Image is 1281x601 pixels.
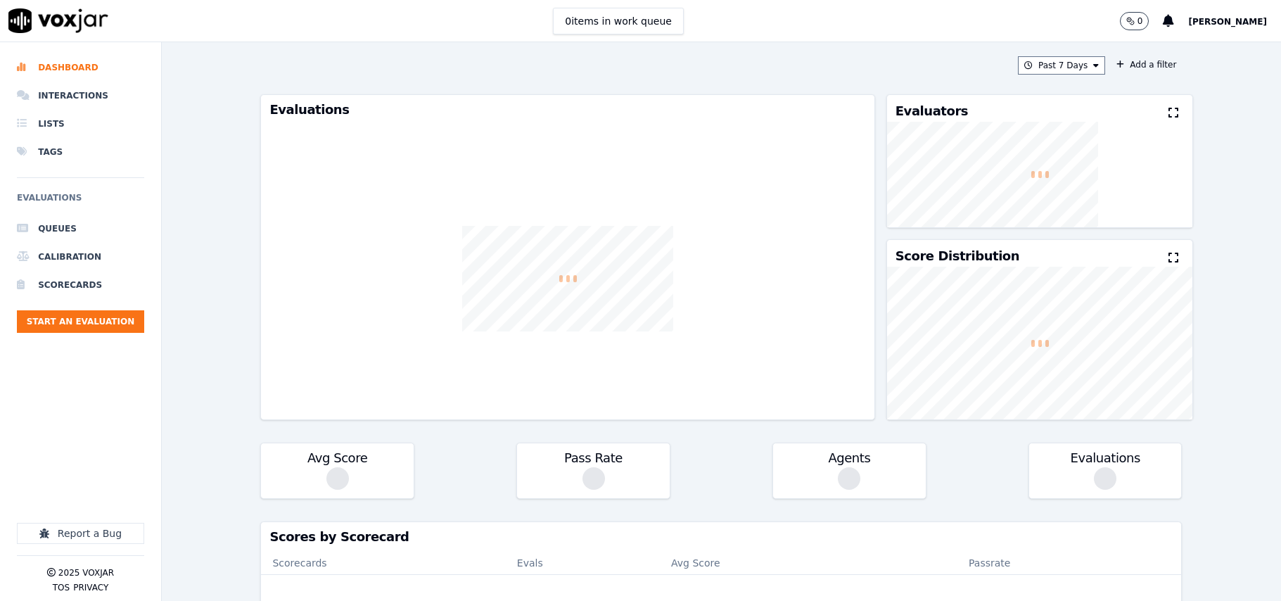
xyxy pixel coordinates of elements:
button: Report a Bug [17,523,144,544]
button: Start an Evaluation [17,310,144,333]
th: Scorecards [261,552,505,574]
a: Interactions [17,82,144,110]
a: Dashboard [17,53,144,82]
a: Calibration [17,243,144,271]
button: 0 [1120,12,1164,30]
h6: Evaluations [17,189,144,215]
span: [PERSON_NAME] [1188,17,1267,27]
a: Lists [17,110,144,138]
a: Tags [17,138,144,166]
p: 0 [1137,15,1143,27]
button: Add a filter [1111,56,1182,73]
button: TOS [53,582,70,593]
button: 0 [1120,12,1149,30]
h3: Score Distribution [896,250,1019,262]
button: Privacy [73,582,108,593]
h3: Evaluators [896,105,968,118]
button: [PERSON_NAME] [1188,13,1281,30]
button: Past 7 Days [1018,56,1105,75]
img: voxjar logo [8,8,108,33]
button: 0items in work queue [553,8,684,34]
h3: Evaluations [1038,452,1173,464]
a: Scorecards [17,271,144,299]
h3: Scores by Scorecard [269,531,1173,543]
a: Queues [17,215,144,243]
th: Avg Score [660,552,887,574]
h3: Pass Rate [525,452,661,464]
h3: Evaluations [269,103,865,116]
h3: Agents [782,452,917,464]
p: 2025 Voxjar [58,567,114,578]
th: Passrate [887,552,1092,574]
th: Evals [506,552,660,574]
h3: Avg Score [269,452,404,464]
